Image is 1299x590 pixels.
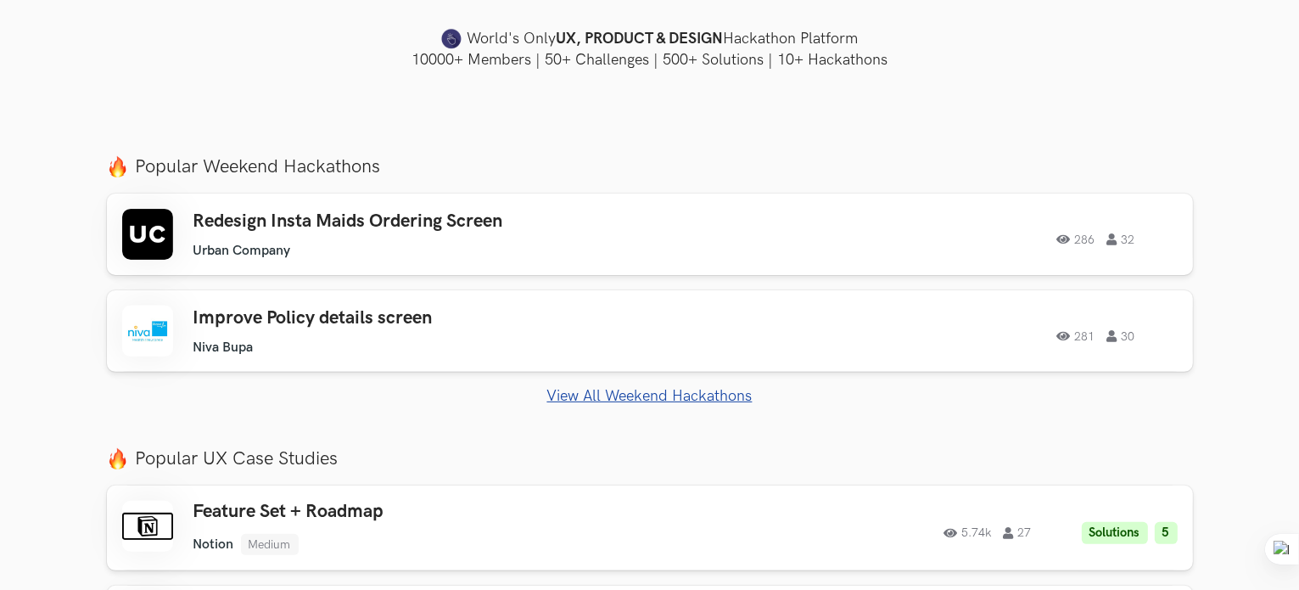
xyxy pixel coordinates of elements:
[107,155,1193,178] label: Popular Weekend Hackathons
[944,527,992,539] span: 5.74k
[107,290,1193,372] a: Improve Policy details screen Niva Bupa 281 30
[107,448,128,469] img: fire.png
[193,340,254,356] li: Niva Bupa
[193,537,234,553] li: Notion
[107,387,1193,405] a: View All Weekend Hackathons
[193,307,675,329] h3: Improve Policy details screen
[241,534,299,555] li: Medium
[1082,522,1148,545] li: Solutions
[193,501,675,523] h3: Feature Set + Roadmap
[107,447,1193,470] label: Popular UX Case Studies
[1107,330,1135,342] span: 30
[107,194,1193,275] a: Redesign Insta Maids Ordering Screen Urban Company 286 32
[193,243,291,259] li: Urban Company
[1004,527,1032,539] span: 27
[107,486,1193,570] a: Feature Set + Roadmap Notion Medium 5.74k 27 Solutions 5
[1107,233,1135,245] span: 32
[107,156,128,177] img: fire.png
[1155,522,1178,545] li: 5
[193,211,675,233] h3: Redesign Insta Maids Ordering Screen
[1057,233,1095,245] span: 286
[1057,330,1095,342] span: 281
